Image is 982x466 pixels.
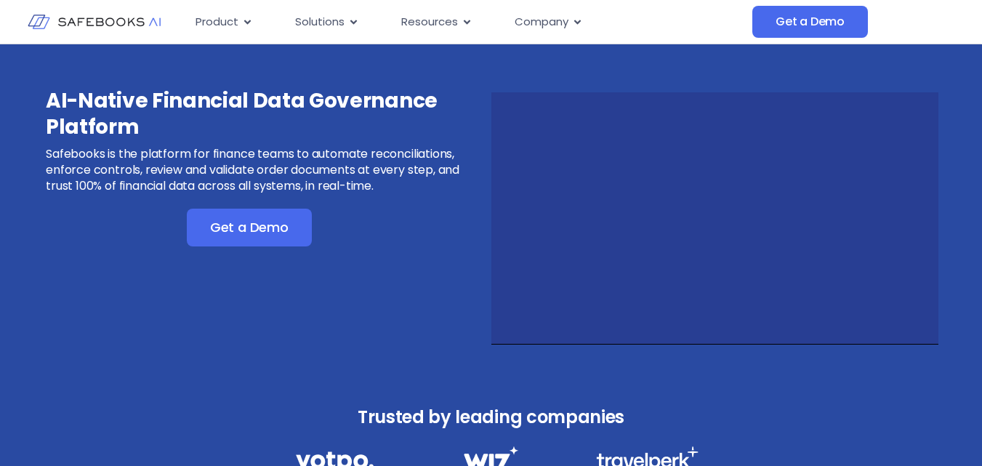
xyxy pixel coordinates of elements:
[295,14,345,31] span: Solutions
[752,6,868,38] a: Get a Demo
[46,146,488,194] p: Safebooks is the platform for finance teams to automate reconciliations, enforce controls, review...
[515,14,568,31] span: Company
[187,209,312,246] a: Get a Demo
[264,403,719,432] h3: Trusted by leading companies
[210,220,289,235] span: Get a Demo
[46,88,488,140] h3: AI-Native Financial Data Governance Platform
[184,8,752,36] div: Menu Toggle
[776,15,845,29] span: Get a Demo
[401,14,458,31] span: Resources
[196,14,238,31] span: Product
[184,8,752,36] nav: Menu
